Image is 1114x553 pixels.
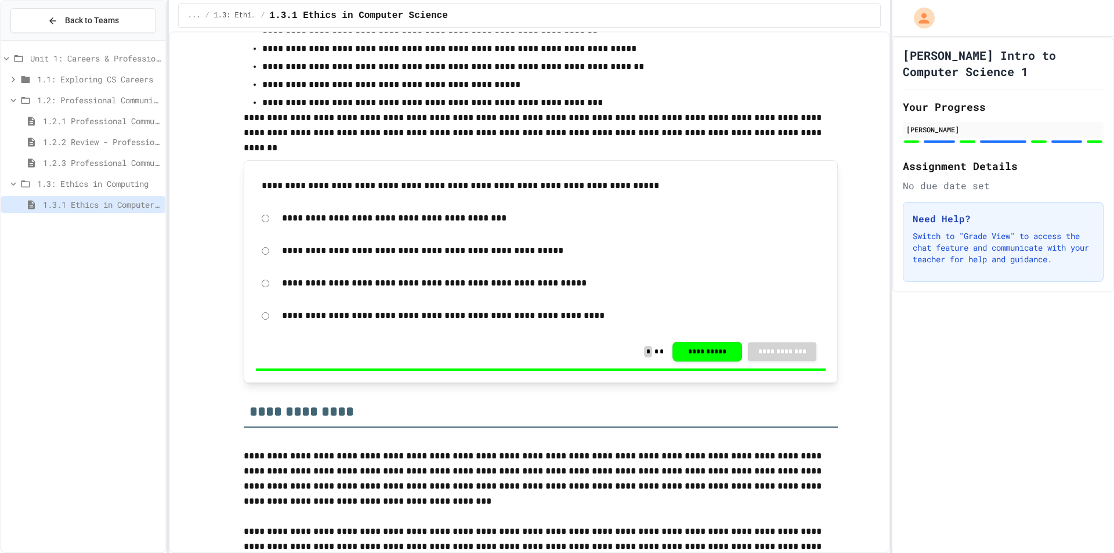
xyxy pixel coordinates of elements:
[37,73,161,85] span: 1.1: Exploring CS Careers
[903,179,1104,193] div: No due date set
[270,9,448,23] span: 1.3.1 Ethics in Computer Science
[43,198,161,211] span: 1.3.1 Ethics in Computer Science
[913,230,1094,265] p: Switch to "Grade View" to access the chat feature and communicate with your teacher for help and ...
[902,5,938,31] div: My Account
[913,212,1094,226] h3: Need Help?
[37,94,161,106] span: 1.2: Professional Communication
[43,115,161,127] span: 1.2.1 Professional Communication
[906,124,1100,135] div: [PERSON_NAME]
[65,15,119,27] span: Back to Teams
[903,47,1104,79] h1: [PERSON_NAME] Intro to Computer Science 1
[261,11,265,20] span: /
[37,178,161,190] span: 1.3: Ethics in Computing
[30,52,161,64] span: Unit 1: Careers & Professionalism
[903,99,1104,115] h2: Your Progress
[43,136,161,148] span: 1.2.2 Review - Professional Communication
[43,157,161,169] span: 1.2.3 Professional Communication Challenge
[903,158,1104,174] h2: Assignment Details
[205,11,209,20] span: /
[188,11,201,20] span: ...
[214,11,256,20] span: 1.3: Ethics in Computing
